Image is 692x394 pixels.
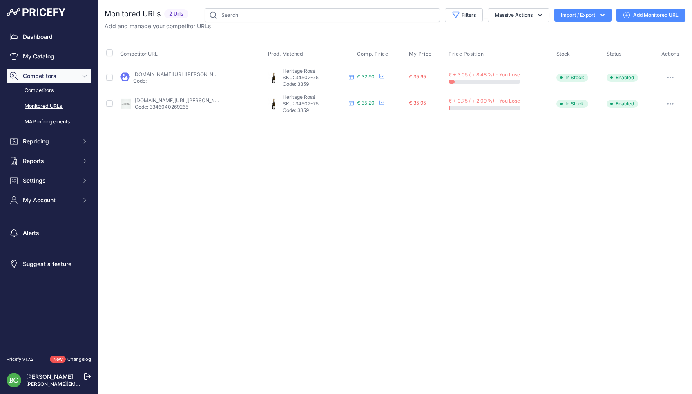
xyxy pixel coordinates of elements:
[7,257,91,271] a: Suggest a feature
[133,71,225,77] a: [DOMAIN_NAME][URL][PERSON_NAME]
[554,9,612,22] button: Import / Export
[7,134,91,149] button: Repricing
[357,74,375,80] span: € 32.90
[283,101,346,107] p: SKU: 34502-75
[409,51,433,57] button: My Price
[445,8,483,22] button: Filters
[205,8,440,22] input: Search
[7,154,91,168] button: Reports
[133,78,218,84] p: Code: -
[7,49,91,64] a: My Catalog
[67,356,91,362] a: Changelog
[409,74,426,80] span: € 35.95
[23,137,76,146] span: Repricing
[7,8,65,16] img: Pricefy Logo
[556,74,588,82] span: In Stock
[105,22,211,30] p: Add and manage your competitor URLs
[449,51,485,57] button: Price Position
[23,72,76,80] span: Competitors
[7,173,91,188] button: Settings
[283,68,315,74] span: Héritage Rosé
[607,100,638,108] span: Enabled
[268,51,303,57] span: Prod. Matched
[661,51,679,57] span: Actions
[607,74,638,82] span: Enabled
[283,107,346,114] p: Code: 3359
[120,51,158,57] span: Competitor URL
[607,51,622,57] span: Status
[449,51,484,57] span: Price Position
[449,72,520,78] span: € + 3.05 ( + 8.48 %) - You Lose
[7,83,91,98] a: Competitors
[357,100,375,106] span: € 35.20
[50,356,66,363] span: New
[7,193,91,208] button: My Account
[105,8,161,20] h2: Monitored URLs
[556,100,588,108] span: In Stock
[26,381,192,387] a: [PERSON_NAME][EMAIL_ADDRESS][DOMAIN_NAME][PERSON_NAME]
[135,104,220,110] p: Code: 3346040269265
[7,69,91,83] button: Competitors
[283,74,346,81] p: SKU: 34502-75
[7,356,34,363] div: Pricefy v1.7.2
[23,196,76,204] span: My Account
[7,115,91,129] a: MAP infringements
[23,177,76,185] span: Settings
[357,51,390,57] button: Comp. Price
[409,100,426,106] span: € 35.95
[7,29,91,44] a: Dashboard
[164,9,188,19] span: 2 Urls
[616,9,685,22] a: Add Monitored URL
[556,51,570,57] span: Stock
[283,94,315,100] span: Héritage Rosé
[7,226,91,240] a: Alerts
[135,97,227,103] a: [DOMAIN_NAME][URL][PERSON_NAME]
[449,98,520,104] span: € + 0.75 ( + 2.09 %) - You Lose
[7,99,91,114] a: Monitored URLs
[26,373,73,380] a: [PERSON_NAME]
[409,51,432,57] span: My Price
[283,81,346,87] p: Code: 3359
[23,157,76,165] span: Reports
[7,29,91,346] nav: Sidebar
[357,51,388,57] span: Comp. Price
[488,8,549,22] button: Massive Actions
